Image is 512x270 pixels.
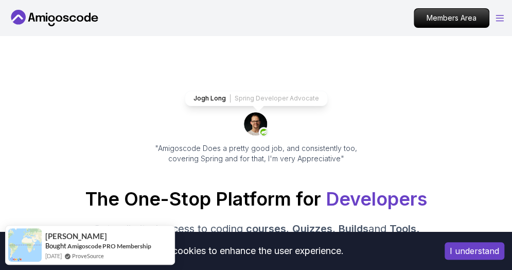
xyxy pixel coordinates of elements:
[496,15,504,22] button: Open Menu
[83,222,429,250] p: Get unlimited access to coding , , and . Start your journey or level up your career with Amigosco...
[445,242,504,260] button: Accept cookies
[8,240,429,262] div: This website uses cookies to enhance the user experience.
[45,251,62,260] span: [DATE]
[67,242,151,250] a: Amigoscode PRO Membership
[193,94,226,103] p: Jogh Long
[8,228,42,262] img: provesource social proof notification image
[292,223,332,235] span: Quizzes
[339,223,368,235] span: Builds
[72,251,104,260] a: ProveSource
[326,188,427,210] span: Developers
[414,9,489,27] p: Members Area
[45,232,107,241] span: [PERSON_NAME]
[235,94,319,103] p: Spring Developer Advocate
[141,143,372,164] p: "Amigoscode Does a pretty good job, and consistently too, covering Spring and for that, I'm very ...
[45,242,66,250] span: Bought
[244,112,269,137] img: josh long
[246,223,286,235] span: courses
[414,8,489,28] a: Members Area
[8,189,504,209] h1: The One-Stop Platform for
[390,223,416,235] span: Tools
